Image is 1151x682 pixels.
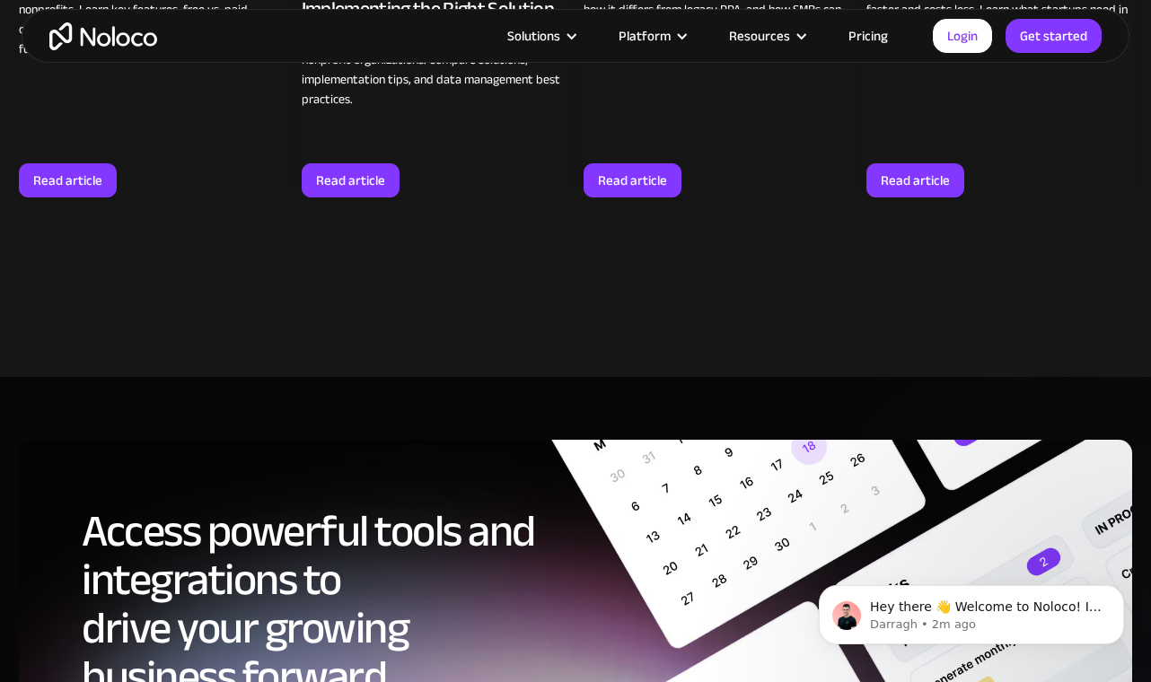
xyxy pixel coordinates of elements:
[302,31,568,109] div: Complete guide to choosing the best database for nonprofit organizations. Compare solutions, impl...
[792,547,1151,673] iframe: Intercom notifications message
[49,22,157,50] a: home
[598,169,667,192] div: Read article
[619,24,671,48] div: Platform
[707,24,826,48] div: Resources
[316,169,385,192] div: Read article
[485,24,596,48] div: Solutions
[507,24,560,48] div: Solutions
[933,19,992,53] a: Login
[881,169,950,192] div: Read article
[1006,19,1102,53] a: Get started
[826,24,910,48] a: Pricing
[729,24,790,48] div: Resources
[596,24,707,48] div: Platform
[33,169,102,192] div: Read article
